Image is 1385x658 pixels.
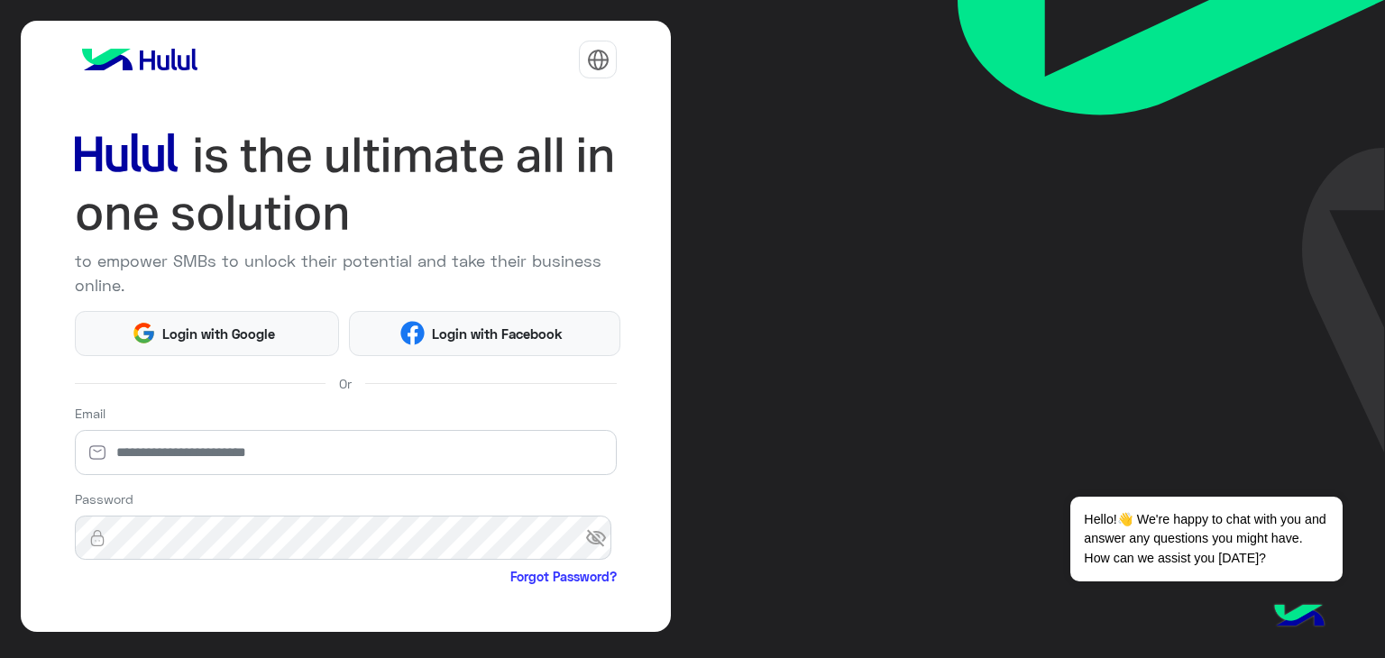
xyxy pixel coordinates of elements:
[75,529,120,547] img: lock
[510,567,617,586] a: Forgot Password?
[587,49,610,71] img: tab
[425,324,569,344] span: Login with Facebook
[75,489,133,508] label: Password
[156,324,282,344] span: Login with Google
[75,126,618,242] img: hululLoginTitle_EN.svg
[585,522,618,554] span: visibility_off
[1070,497,1342,581] span: Hello!👋 We're happy to chat with you and answer any questions you might have. How can we assist y...
[75,41,205,78] img: logo
[132,321,156,345] img: Google
[339,374,352,393] span: Or
[349,311,620,356] button: Login with Facebook
[75,249,618,297] p: to empower SMBs to unlock their potential and take their business online.
[75,311,339,356] button: Login with Google
[1268,586,1331,649] img: hulul-logo.png
[75,404,105,423] label: Email
[75,443,120,462] img: email
[400,321,425,345] img: Facebook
